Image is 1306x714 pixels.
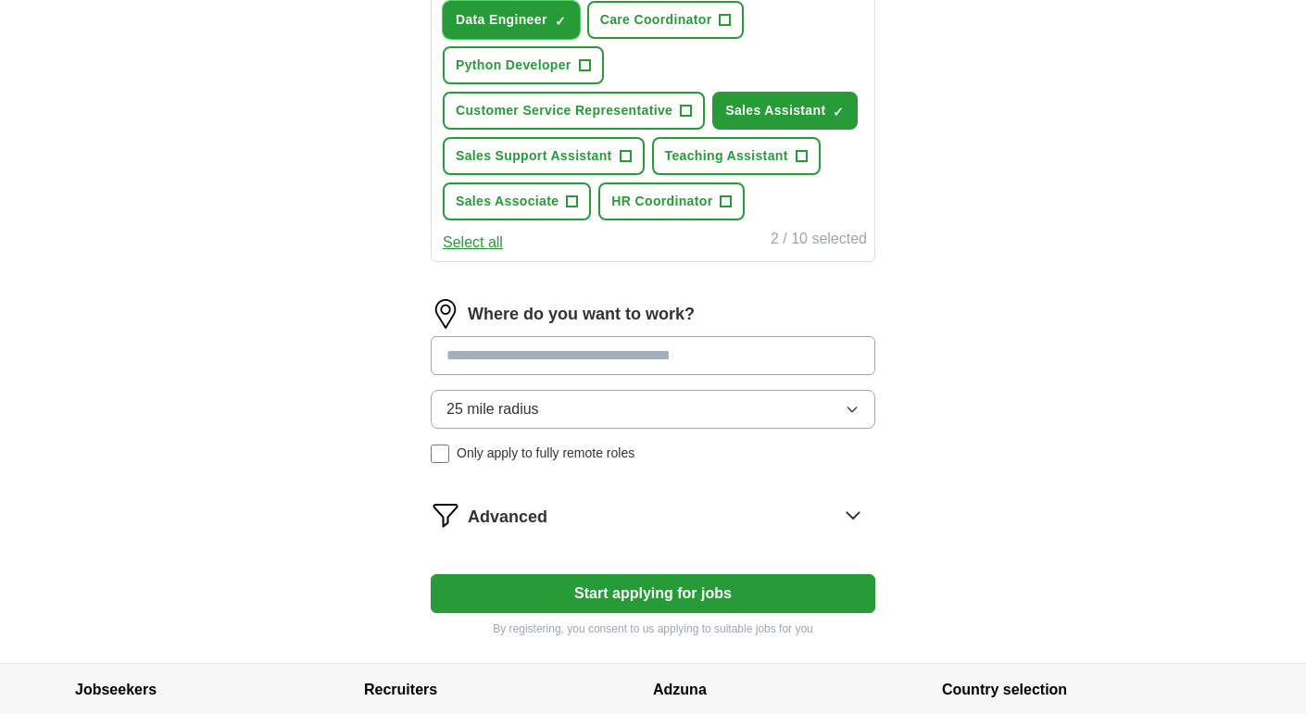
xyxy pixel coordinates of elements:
button: Customer Service Representative [443,92,705,130]
span: Sales Support Assistant [456,146,612,166]
span: HR Coordinator [611,192,712,211]
span: ✓ [833,105,844,119]
button: Sales Associate [443,182,591,220]
button: Teaching Assistant [652,137,821,175]
button: Data Engineer✓ [443,1,580,39]
span: Care Coordinator [600,10,712,30]
span: Teaching Assistant [665,146,788,166]
span: Only apply to fully remote roles [457,444,634,463]
span: Python Developer [456,56,571,75]
span: Advanced [468,505,547,530]
button: Start applying for jobs [431,574,875,613]
img: location.png [431,299,460,329]
button: HR Coordinator [598,182,745,220]
div: 2 / 10 selected [771,228,867,254]
span: Data Engineer [456,10,547,30]
button: 25 mile radius [431,390,875,429]
span: Customer Service Representative [456,101,672,120]
input: Only apply to fully remote roles [431,445,449,463]
span: Sales Assistant [725,101,825,120]
button: Python Developer [443,46,604,84]
button: Sales Support Assistant [443,137,645,175]
img: filter [431,500,460,530]
button: Select all [443,232,503,254]
label: Where do you want to work? [468,302,695,327]
button: Care Coordinator [587,1,745,39]
button: Sales Assistant✓ [712,92,858,130]
p: By registering, you consent to us applying to suitable jobs for you [431,620,875,637]
span: ✓ [555,14,566,29]
span: 25 mile radius [446,398,539,420]
span: Sales Associate [456,192,559,211]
